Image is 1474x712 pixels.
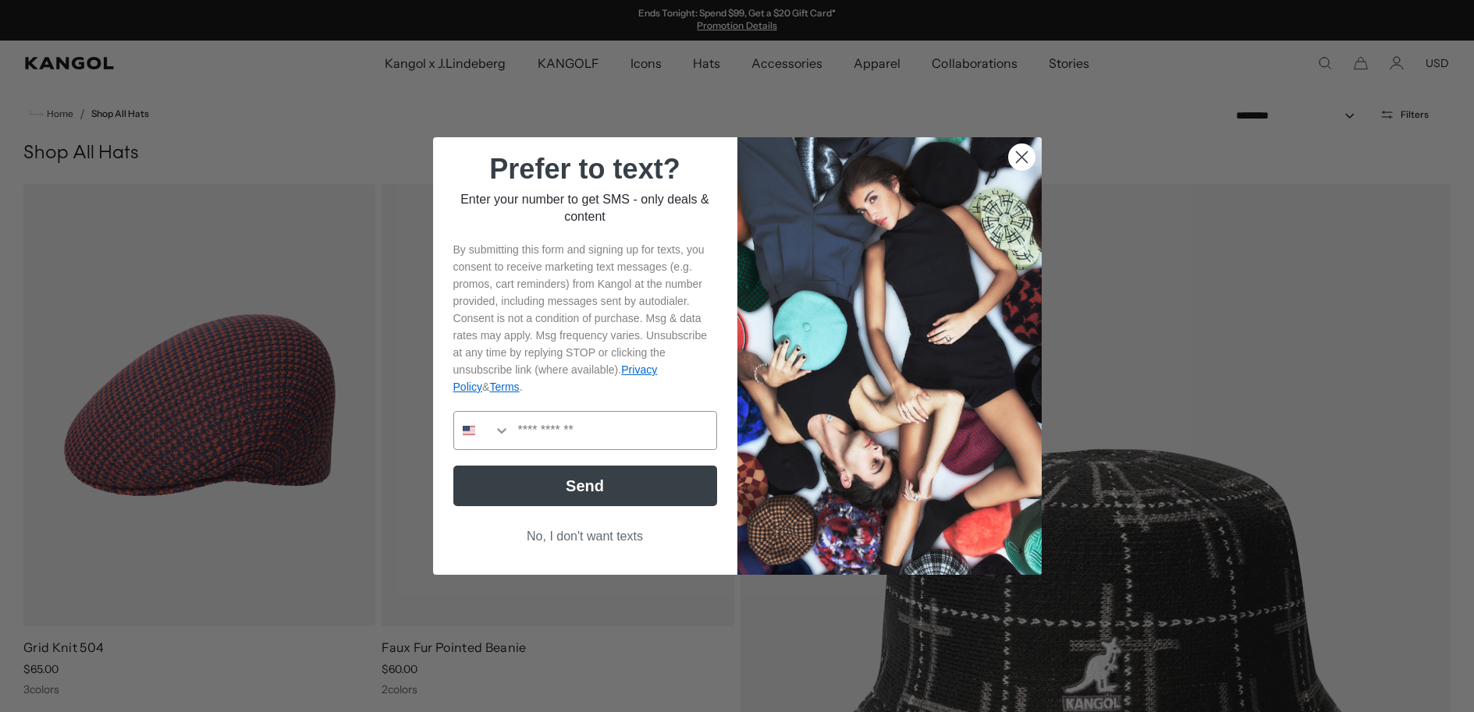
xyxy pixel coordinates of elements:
[453,241,717,395] p: By submitting this form and signing up for texts, you consent to receive marketing text messages ...
[489,153,680,185] span: Prefer to text?
[489,381,519,393] a: Terms
[510,412,716,449] input: Phone Number
[453,522,717,551] button: No, I don't want texts
[737,137,1042,575] img: 32d93059-7686-46ce-88e0-f8be1b64b1a2.jpeg
[463,424,475,437] img: United States
[454,412,510,449] button: Search Countries
[460,193,709,223] span: Enter your number to get SMS - only deals & content
[1008,143,1035,171] button: Close dialog
[453,466,717,506] button: Send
